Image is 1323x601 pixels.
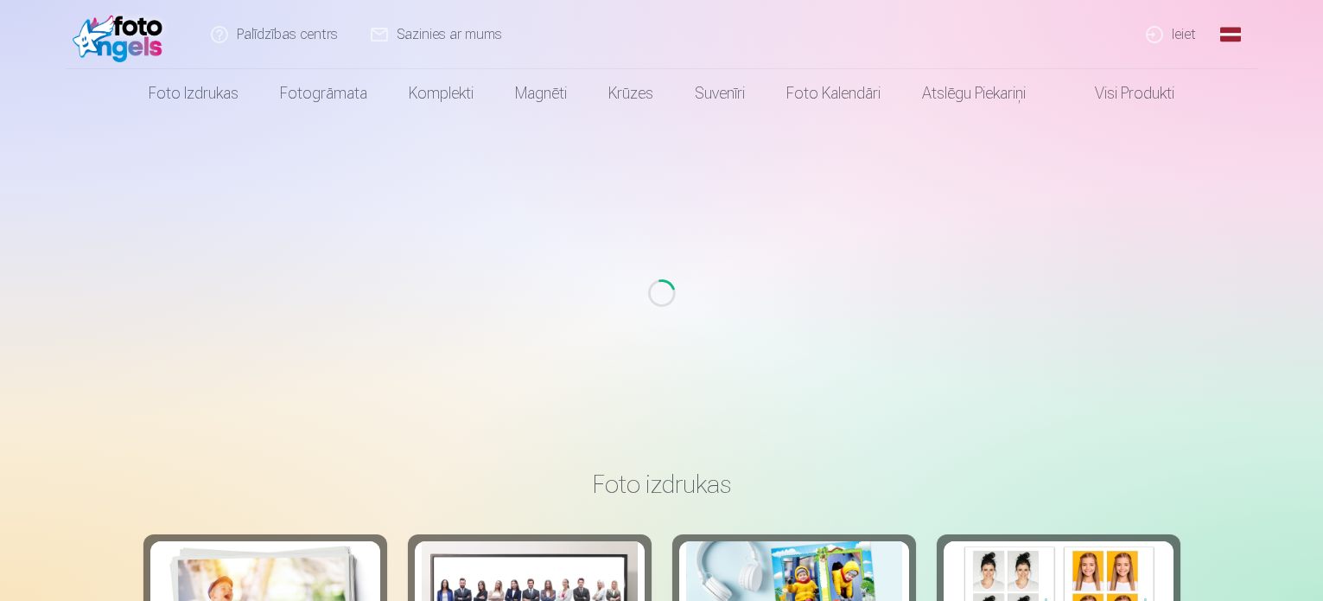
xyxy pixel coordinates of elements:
a: Komplekti [388,69,494,118]
img: /fa1 [73,7,172,62]
a: Suvenīri [674,69,766,118]
a: Krūzes [588,69,674,118]
a: Foto kalendāri [766,69,901,118]
a: Atslēgu piekariņi [901,69,1046,118]
a: Visi produkti [1046,69,1195,118]
h3: Foto izdrukas [157,469,1167,500]
a: Foto izdrukas [128,69,259,118]
a: Magnēti [494,69,588,118]
a: Fotogrāmata [259,69,388,118]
